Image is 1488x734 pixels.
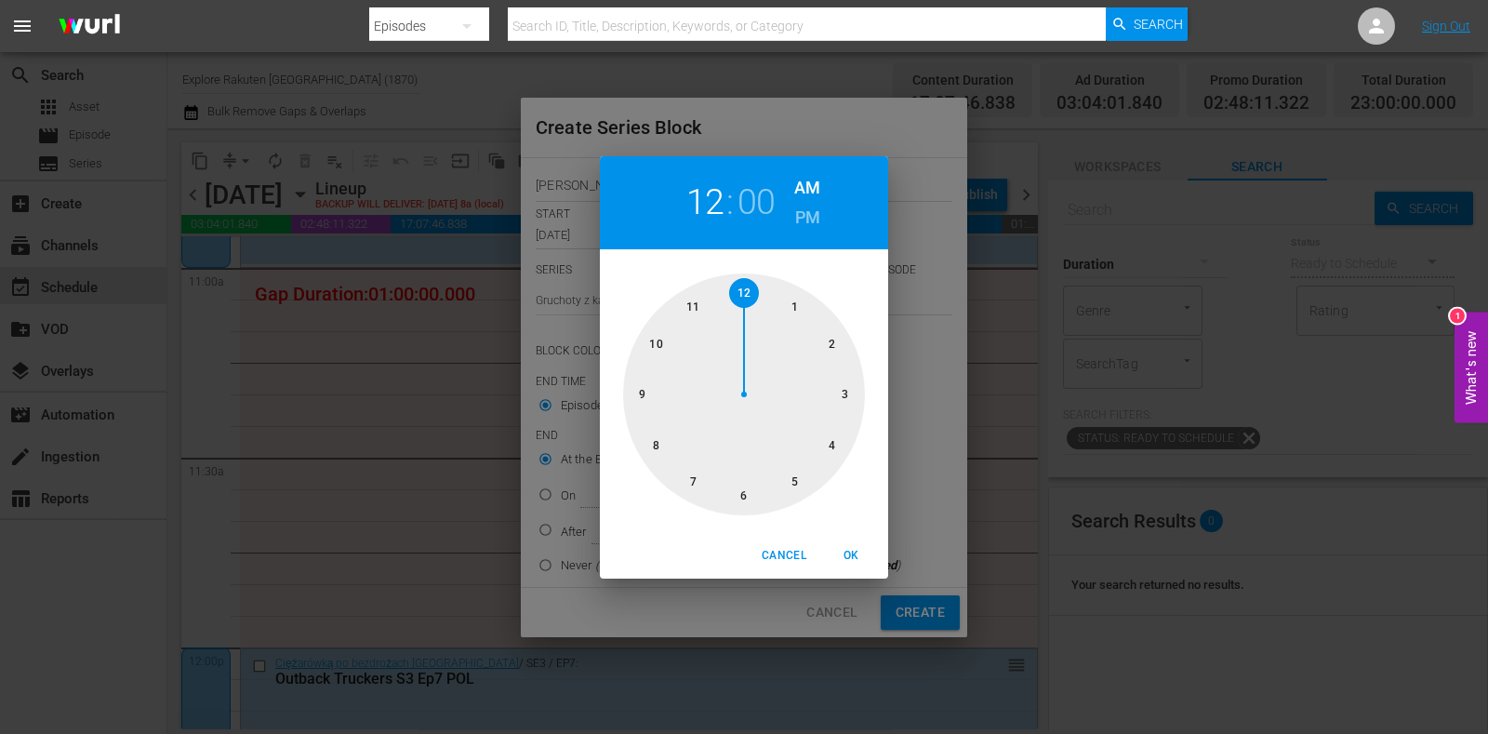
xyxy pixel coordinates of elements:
[795,203,820,233] h6: PM
[794,203,820,233] button: PM
[686,181,724,223] button: 12
[794,173,820,203] button: AM
[726,181,734,223] h2: :
[737,181,776,223] button: 00
[821,540,881,571] button: OK
[11,15,33,37] span: menu
[1450,308,1465,323] div: 1
[1422,19,1470,33] a: Sign Out
[1134,7,1183,41] span: Search
[1455,312,1488,422] button: Open Feedback Widget
[829,546,873,566] span: OK
[762,546,806,566] span: Cancel
[754,540,814,571] button: Cancel
[45,5,134,48] img: ans4CAIJ8jUAAAAAAAAAAAAAAAAAAAAAAAAgQb4GAAAAAAAAAAAAAAAAAAAAAAAAJMjXAAAAAAAAAAAAAAAAAAAAAAAAgAT5G...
